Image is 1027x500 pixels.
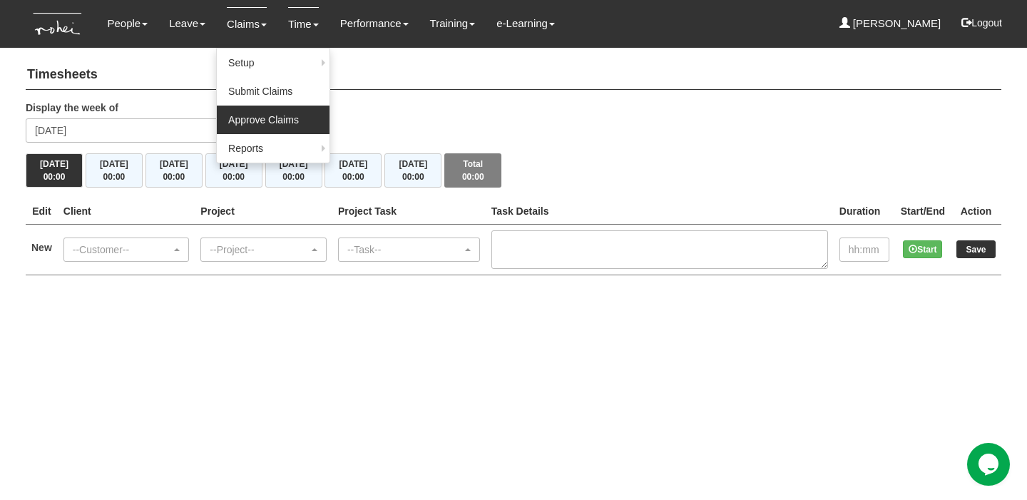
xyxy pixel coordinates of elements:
div: --Task-- [347,243,462,257]
button: [DATE]00:00 [86,153,143,188]
span: 00:00 [462,172,484,182]
h4: Timesheets [26,61,1001,90]
label: New [31,240,52,255]
div: --Project-- [210,243,309,257]
button: [DATE]00:00 [325,153,382,188]
a: e-Learning [496,7,555,40]
button: Total00:00 [444,153,501,188]
th: Start/End [895,198,951,225]
div: Timesheet Week Summary [26,153,1001,188]
a: Training [430,7,476,40]
span: 00:00 [282,172,305,182]
th: Task Details [486,198,834,225]
th: Project Task [332,198,486,225]
button: --Customer-- [63,238,190,262]
button: [DATE]00:00 [384,153,441,188]
span: 00:00 [223,172,245,182]
span: 00:00 [44,172,66,182]
a: [PERSON_NAME] [839,7,941,40]
button: Start [903,240,942,258]
button: [DATE]00:00 [205,153,262,188]
span: 00:00 [163,172,185,182]
label: Display the week of [26,101,118,115]
div: --Customer-- [73,243,172,257]
th: Action [951,198,1001,225]
button: --Task-- [338,238,480,262]
a: Time [288,7,319,41]
button: [DATE]00:00 [26,153,83,188]
a: Leave [169,7,205,40]
a: People [107,7,148,40]
button: [DATE]00:00 [145,153,203,188]
button: --Project-- [200,238,327,262]
a: Submit Claims [217,77,329,106]
a: Approve Claims [217,106,329,134]
input: hh:mm [839,238,889,262]
button: Logout [951,6,1012,40]
input: Save [956,240,996,258]
a: Claims [227,7,267,41]
iframe: chat widget [967,443,1013,486]
th: Project [195,198,332,225]
th: Client [58,198,195,225]
a: Setup [217,49,329,77]
a: Reports [217,134,329,163]
th: Edit [26,198,58,225]
th: Duration [834,198,895,225]
span: 00:00 [342,172,364,182]
span: 00:00 [103,172,126,182]
span: 00:00 [402,172,424,182]
a: Performance [340,7,409,40]
button: [DATE]00:00 [265,153,322,188]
